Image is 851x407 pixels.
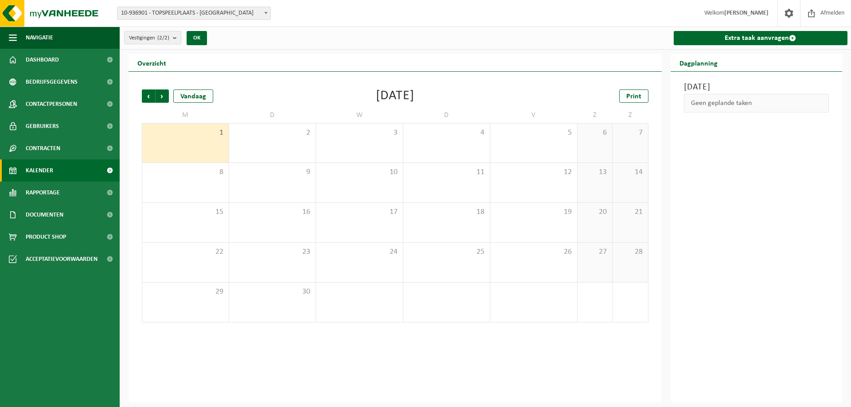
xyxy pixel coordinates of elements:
[26,137,60,159] span: Contracten
[495,207,573,217] span: 19
[582,247,608,257] span: 27
[408,128,486,138] span: 4
[124,31,181,44] button: Vestigingen(2/2)
[495,247,573,257] span: 26
[582,128,608,138] span: 6
[626,93,641,100] span: Print
[117,7,271,20] span: 10-936901 - TOPSPEELPLAATS - WERVIK
[147,287,224,297] span: 29
[674,31,848,45] a: Extra taak aanvragen
[234,207,312,217] span: 16
[129,54,175,71] h2: Overzicht
[495,167,573,177] span: 12
[26,204,63,226] span: Documenten
[724,10,769,16] strong: [PERSON_NAME]
[617,167,643,177] span: 14
[26,248,98,270] span: Acceptatievoorwaarden
[684,94,829,112] div: Geen geplande taken
[142,107,229,123] td: M
[684,81,829,94] h3: [DATE]
[147,128,224,138] span: 1
[117,7,270,19] span: 10-936901 - TOPSPEELPLAATS - WERVIK
[147,167,224,177] span: 8
[403,107,491,123] td: D
[26,115,59,137] span: Gebruikers
[582,207,608,217] span: 20
[142,89,155,103] span: Vorige
[234,247,312,257] span: 23
[376,89,414,103] div: [DATE]
[320,247,398,257] span: 24
[617,247,643,257] span: 28
[173,89,213,103] div: Vandaag
[26,49,59,71] span: Dashboard
[26,93,77,115] span: Contactpersonen
[582,167,608,177] span: 13
[229,107,316,123] td: D
[234,167,312,177] span: 9
[617,207,643,217] span: 21
[320,167,398,177] span: 10
[187,31,207,45] button: OK
[26,159,53,182] span: Kalender
[613,107,648,123] td: Z
[147,207,224,217] span: 15
[617,128,643,138] span: 7
[156,89,169,103] span: Volgende
[234,128,312,138] span: 2
[26,226,66,248] span: Product Shop
[578,107,613,123] td: Z
[320,128,398,138] span: 3
[408,247,486,257] span: 25
[408,207,486,217] span: 18
[26,71,78,93] span: Bedrijfsgegevens
[320,207,398,217] span: 17
[157,35,169,41] count: (2/2)
[619,89,648,103] a: Print
[671,54,726,71] h2: Dagplanning
[129,31,169,45] span: Vestigingen
[26,182,60,204] span: Rapportage
[408,167,486,177] span: 11
[147,247,224,257] span: 22
[316,107,403,123] td: W
[26,27,53,49] span: Navigatie
[490,107,578,123] td: V
[495,128,573,138] span: 5
[234,287,312,297] span: 30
